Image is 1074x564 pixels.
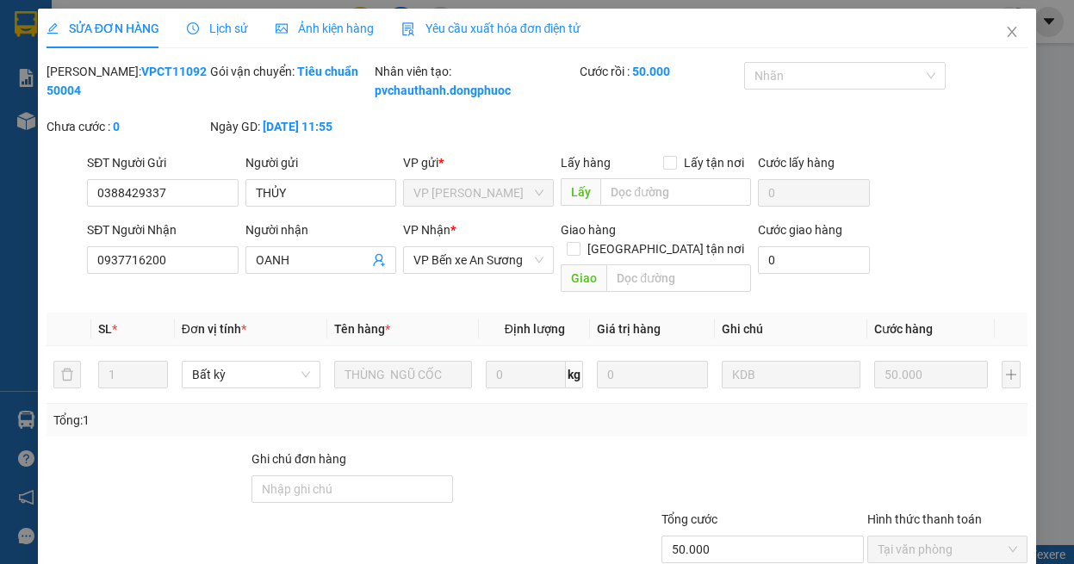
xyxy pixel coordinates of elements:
div: Cước rồi : [580,62,741,81]
button: delete [53,361,81,388]
input: Ghi chú đơn hàng [251,475,453,503]
span: SỬA ĐƠN HÀNG [47,22,159,35]
label: Hình thức thanh toán [867,512,982,526]
b: [DATE] 11:55 [263,120,332,133]
div: Ngày GD: [210,117,371,136]
div: Chưa cước : [47,117,208,136]
span: kg [566,361,583,388]
b: 50.000 [632,65,670,78]
input: Ghi Chú [722,361,860,388]
span: Ảnh kiện hàng [276,22,374,35]
b: Tiêu chuẩn [297,65,358,78]
span: Lấy tận nơi [677,153,751,172]
span: Lấy [561,178,600,206]
label: Ghi chú đơn hàng [251,452,346,466]
span: Bất kỳ [192,362,310,387]
span: VP Bến xe An Sương [413,247,543,273]
span: edit [47,22,59,34]
span: Tổng cước [661,512,717,526]
button: Close [988,9,1036,57]
span: Định lượng [505,322,565,336]
label: Cước giao hàng [758,223,842,237]
span: VP Nhận [403,223,450,237]
span: Giao [561,264,606,292]
label: Cước lấy hàng [758,156,835,170]
div: Người gửi [245,153,396,172]
span: SL [98,322,112,336]
input: 0 [874,361,988,388]
span: Đơn vị tính [182,322,246,336]
div: [PERSON_NAME]: [47,62,208,100]
span: Cước hàng [874,322,933,336]
div: SĐT Người Gửi [87,153,238,172]
span: Giao hàng [561,223,616,237]
input: Dọc đường [600,178,751,206]
span: user-add [372,253,386,267]
span: Lịch sử [187,22,248,35]
img: icon [401,22,415,36]
div: Người nhận [245,220,396,239]
input: VD: Bàn, Ghế [334,361,473,388]
span: Giá trị hàng [597,322,661,336]
input: Dọc đường [606,264,751,292]
div: Nhân viên tạo: [375,62,576,100]
span: close [1005,25,1019,39]
span: Tên hàng [334,322,390,336]
th: Ghi chú [715,313,867,346]
span: Yêu cầu xuất hóa đơn điện tử [401,22,581,35]
button: plus [1002,361,1021,388]
span: [GEOGRAPHIC_DATA] tận nơi [580,239,751,258]
input: 0 [597,361,708,388]
div: Gói vận chuyển: [210,62,371,81]
div: SĐT Người Nhận [87,220,238,239]
div: Tổng: 1 [53,411,416,430]
input: Cước lấy hàng [758,179,870,207]
input: Cước giao hàng [758,246,870,274]
span: Lấy hàng [561,156,611,170]
span: picture [276,22,288,34]
div: VP gửi [403,153,554,172]
b: pvchauthanh.dongphuoc [375,84,511,97]
span: Tại văn phòng [878,536,1018,562]
b: 0 [113,120,120,133]
span: clock-circle [187,22,199,34]
span: VP Châu Thành [413,180,543,206]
